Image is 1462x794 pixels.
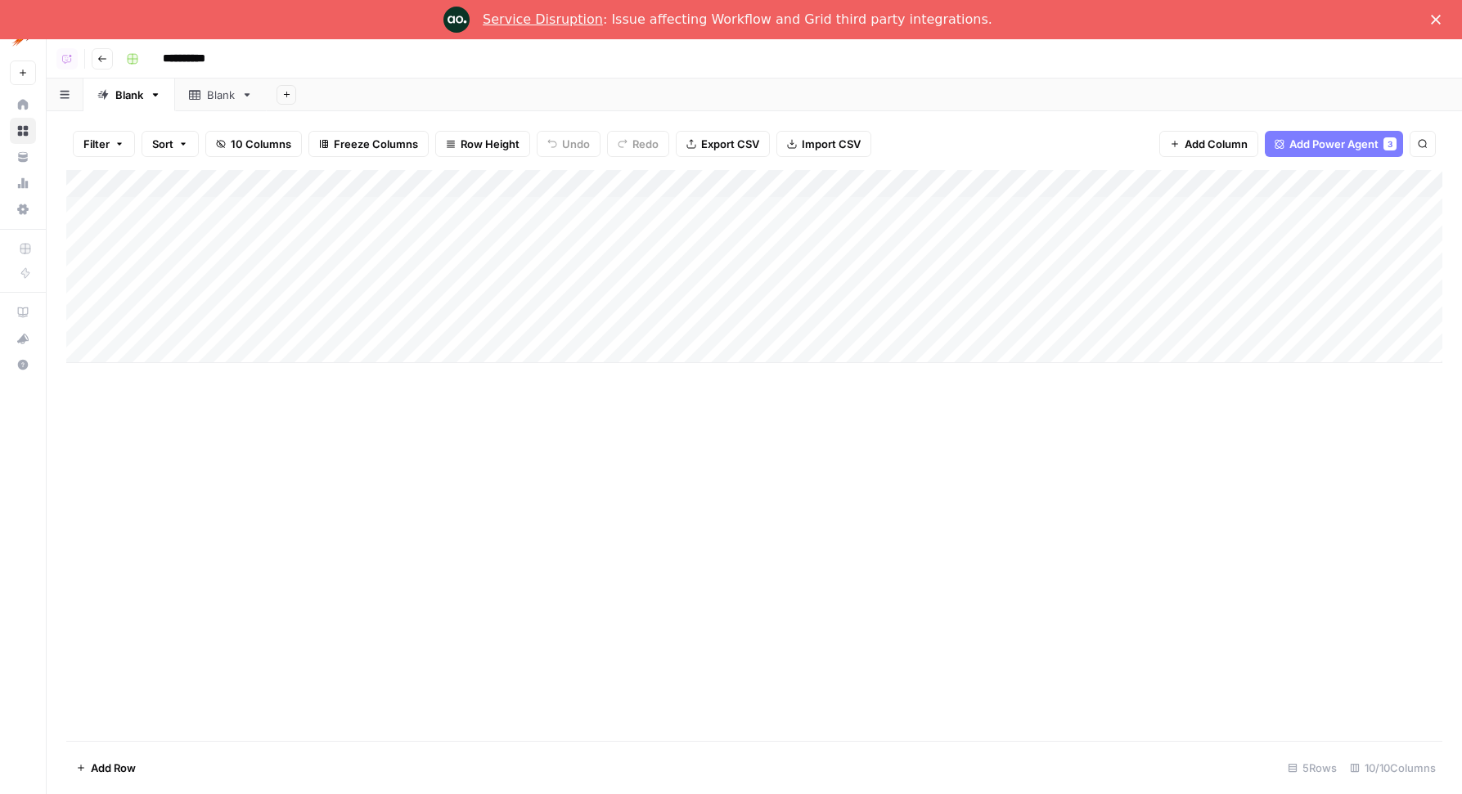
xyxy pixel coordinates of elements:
[308,131,429,157] button: Freeze Columns
[483,11,603,27] a: Service Disruption
[1159,131,1258,157] button: Add Column
[676,131,770,157] button: Export CSV
[1281,755,1343,781] div: 5 Rows
[1289,136,1379,152] span: Add Power Agent
[1388,137,1392,150] span: 3
[10,352,36,378] button: Help + Support
[1343,755,1442,781] div: 10/10 Columns
[537,131,601,157] button: Undo
[10,325,36,352] button: What's new?
[802,136,861,152] span: Import CSV
[142,131,199,157] button: Sort
[83,79,175,111] a: Blank
[443,7,470,33] img: Profile image for Engineering
[66,755,146,781] button: Add Row
[152,136,173,152] span: Sort
[10,170,36,196] a: Usage
[91,760,136,776] span: Add Row
[1265,131,1403,157] button: Add Power Agent3
[175,79,267,111] a: Blank
[701,136,759,152] span: Export CSV
[10,196,36,222] a: Settings
[1185,136,1248,152] span: Add Column
[115,87,143,103] div: Blank
[83,136,110,152] span: Filter
[334,136,418,152] span: Freeze Columns
[607,131,669,157] button: Redo
[435,131,530,157] button: Row Height
[1431,15,1447,25] div: Close
[632,136,659,152] span: Redo
[231,136,291,152] span: 10 Columns
[1383,137,1397,150] div: 3
[483,11,992,28] div: : Issue affecting Workflow and Grid third party integrations.
[10,299,36,325] a: AirOps Academy
[205,131,302,157] button: 10 Columns
[11,326,35,351] div: What's new?
[207,87,235,103] div: Blank
[776,131,871,157] button: Import CSV
[10,144,36,170] a: Your Data
[562,136,590,152] span: Undo
[10,118,36,144] a: Browse
[461,136,520,152] span: Row Height
[10,92,36,118] a: Home
[73,131,135,157] button: Filter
